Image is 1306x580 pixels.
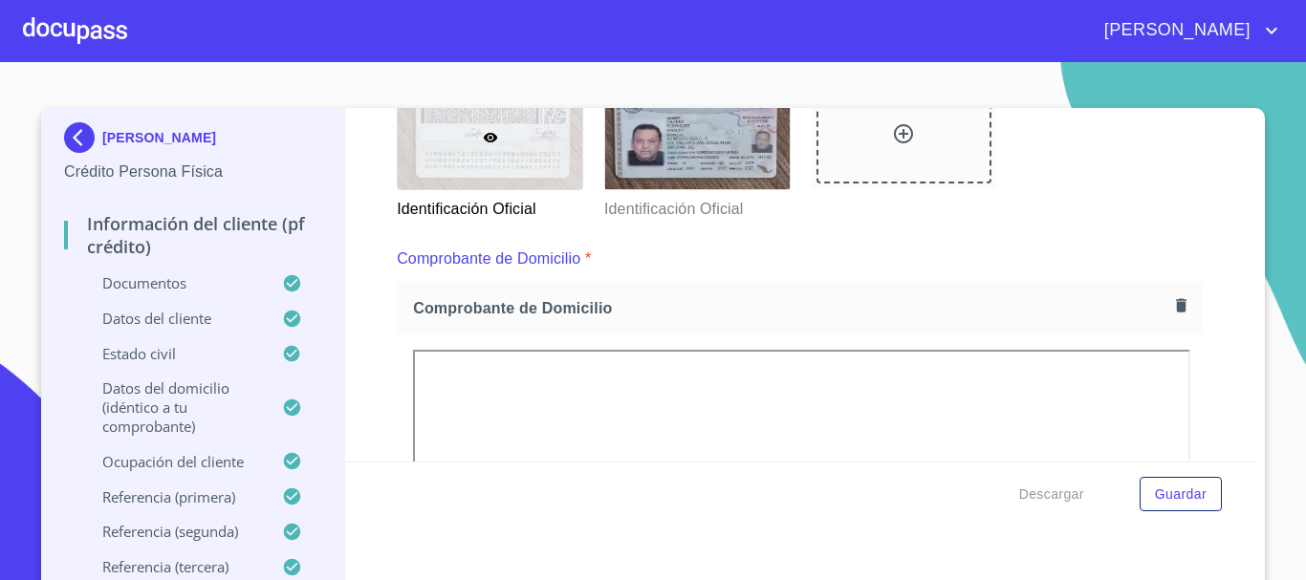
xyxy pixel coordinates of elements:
[64,522,282,541] p: Referencia (segunda)
[64,557,282,576] p: Referencia (tercera)
[397,190,581,221] p: Identificación Oficial
[64,487,282,506] p: Referencia (primera)
[64,309,282,328] p: Datos del cliente
[604,190,789,221] p: Identificación Oficial
[64,212,321,258] p: Información del cliente (PF crédito)
[413,298,1168,318] span: Comprobante de Domicilio
[64,122,102,153] img: Docupass spot blue
[64,378,282,436] p: Datos del domicilio (idéntico a tu comprobante)
[64,122,321,161] div: [PERSON_NAME]
[64,273,282,292] p: Documentos
[1155,483,1207,506] span: Guardar
[1019,483,1084,506] span: Descargar
[1012,477,1092,512] button: Descargar
[397,247,580,270] p: Comprobante de Domicilio
[1090,15,1283,46] button: account of current user
[64,452,282,471] p: Ocupación del Cliente
[1090,15,1260,46] span: [PERSON_NAME]
[102,130,216,145] p: [PERSON_NAME]
[605,85,790,189] img: Identificación Oficial
[64,161,321,183] p: Crédito Persona Física
[1140,477,1222,512] button: Guardar
[64,344,282,363] p: Estado Civil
